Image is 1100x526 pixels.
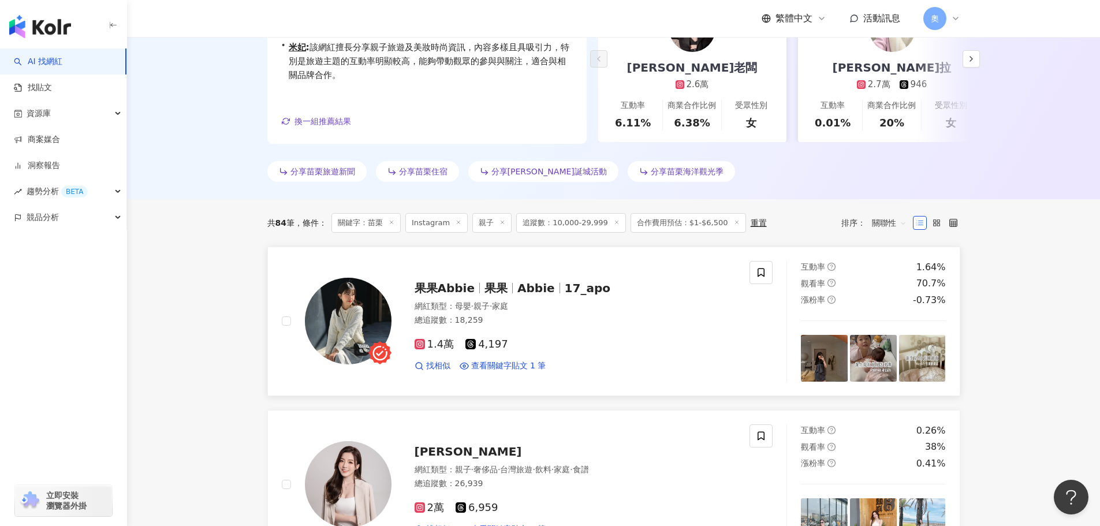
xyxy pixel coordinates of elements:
[916,424,946,437] div: 0.26%
[305,278,391,364] img: KOL Avatar
[916,277,946,290] div: 70.7%
[490,301,492,311] span: ·
[473,301,490,311] span: 親子
[931,12,939,25] span: 奧
[801,279,825,288] span: 觀看率
[946,115,956,130] div: 女
[863,13,900,24] span: 活動訊息
[14,134,60,146] a: 商案媒合
[415,445,522,458] span: [PERSON_NAME]
[615,115,651,130] div: 6.11%
[687,79,709,91] div: 2.6萬
[850,335,897,382] img: post-image
[331,213,401,233] span: 關鍵字：苗栗
[827,263,836,271] span: question-circle
[868,79,890,91] div: 2.7萬
[827,443,836,451] span: question-circle
[426,360,450,372] span: 找相似
[827,426,836,434] span: question-circle
[801,262,825,271] span: 互動率
[472,213,512,233] span: 親子
[867,100,916,111] div: 商業合作比例
[275,218,286,227] span: 84
[289,42,306,53] a: 米妃
[9,15,71,38] img: logo
[775,12,812,25] span: 繁體中文
[827,296,836,304] span: question-circle
[827,279,836,287] span: question-circle
[516,213,626,233] span: 追蹤數：10,000-29,999
[14,160,60,171] a: 洞察報告
[14,82,52,94] a: 找貼文
[925,441,946,453] div: 38%
[821,100,845,111] div: 互動率
[916,457,946,470] div: 0.41%
[415,315,736,326] div: 總追蹤數 ： 18,259
[751,218,767,227] div: 重置
[471,301,473,311] span: ·
[455,301,471,311] span: 母嬰
[415,360,450,372] a: 找相似
[14,188,22,196] span: rise
[471,465,473,474] span: ·
[1054,480,1088,514] iframe: Help Scout Beacon - Open
[565,281,610,295] span: 17_apo
[621,100,645,111] div: 互動率
[399,167,448,176] span: 分享苗栗住宿
[801,295,825,304] span: 漲粉率
[27,100,51,126] span: 資源庫
[551,465,554,474] span: ·
[492,301,508,311] span: 家庭
[872,214,907,232] span: 關聯性
[415,338,454,350] span: 1.4萬
[415,281,475,295] span: 果果Abbie
[15,485,112,516] a: chrome extension立即安裝 瀏覽器外掛
[281,113,352,130] button: 換一組推薦結果
[801,335,848,382] img: post-image
[821,59,963,76] div: [PERSON_NAME]拉
[484,281,508,295] span: 果果
[500,465,532,474] span: 台灣旅遊
[290,167,355,176] span: 分享苗栗旅遊新聞
[455,465,471,474] span: 親子
[651,167,724,176] span: 分享苗栗海洋觀光季
[460,360,546,372] a: 查看關鍵字貼文 1 筆
[14,56,62,68] a: searchAI 找網紅
[456,502,498,514] span: 6,959
[899,335,946,382] img: post-image
[267,218,294,227] div: 共 筆
[294,117,351,126] span: 換一組推薦結果
[798,27,986,142] a: [PERSON_NAME]拉2.7萬946互動率0.01%商業合作比例20%受眾性別女
[631,213,746,233] span: 合作費用預估：$1-$6,500
[532,465,535,474] span: ·
[473,465,498,474] span: 奢侈品
[801,426,825,435] span: 互動率
[598,27,786,142] a: [PERSON_NAME]老闆2.6萬互動率6.11%商業合作比例6.38%受眾性別女
[916,261,946,274] div: 1.64%
[491,167,607,176] span: 分享[PERSON_NAME]誕城活動
[306,42,310,53] span: :
[415,502,444,514] span: 2萬
[281,40,573,82] div: •
[746,115,756,130] div: 女
[465,338,508,350] span: 4,197
[535,465,551,474] span: 飲料
[517,281,555,295] span: Abbie
[415,301,736,312] div: 網紅類型 ：
[415,478,736,490] div: 總追蹤數 ： 26,939
[471,360,546,372] span: 查看關鍵字貼文 1 筆
[46,490,87,511] span: 立即安裝 瀏覽器外掛
[554,465,570,474] span: 家庭
[801,442,825,452] span: 觀看率
[616,59,769,76] div: [PERSON_NAME]老闆
[498,465,500,474] span: ·
[841,214,913,232] div: 排序：
[267,247,960,396] a: KOL Avatar果果Abbie果果Abbie17_apo網紅類型：母嬰·親子·家庭總追蹤數：18,2591.4萬4,197找相似查看關鍵字貼文 1 筆互動率question-circle1....
[674,115,710,130] div: 6.38%
[61,186,88,197] div: BETA
[18,491,41,510] img: chrome extension
[27,178,88,204] span: 趨勢分析
[801,458,825,468] span: 漲粉率
[570,465,572,474] span: ·
[415,464,736,476] div: 網紅類型 ：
